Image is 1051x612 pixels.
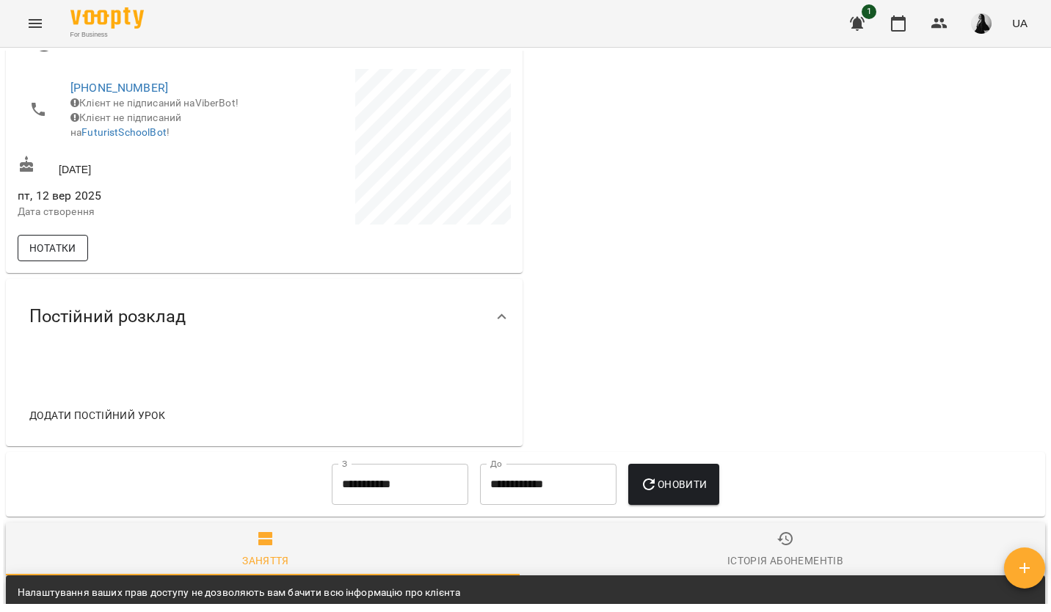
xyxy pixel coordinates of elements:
[628,464,719,505] button: Оновити
[29,407,165,424] span: Додати постійний урок
[242,552,289,569] div: Заняття
[1006,10,1033,37] button: UA
[70,7,144,29] img: Voopty Logo
[23,402,171,429] button: Додати постійний урок
[18,6,53,41] button: Menu
[15,153,264,180] div: [DATE]
[971,13,992,34] img: a8a45f5fed8cd6bfe970c81335813bd9.jpg
[6,279,523,354] div: Постійний розклад
[18,235,88,261] button: Нотатки
[29,305,186,328] span: Постійний розклад
[640,476,707,493] span: Оновити
[727,552,843,569] div: Історія абонементів
[70,97,239,109] span: Клієнт не підписаний на ViberBot!
[18,580,460,606] div: Налаштування ваших прав доступу не дозволяють вам бачити всю інформацію про клієнта
[18,205,261,219] p: Дата створення
[70,30,144,40] span: For Business
[70,112,181,138] span: Клієнт не підписаний на !
[29,239,76,257] span: Нотатки
[862,4,876,19] span: 1
[1012,15,1028,31] span: UA
[18,187,261,205] span: пт, 12 вер 2025
[70,81,168,95] a: [PHONE_NUMBER]
[81,126,167,138] a: FuturistSchoolBot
